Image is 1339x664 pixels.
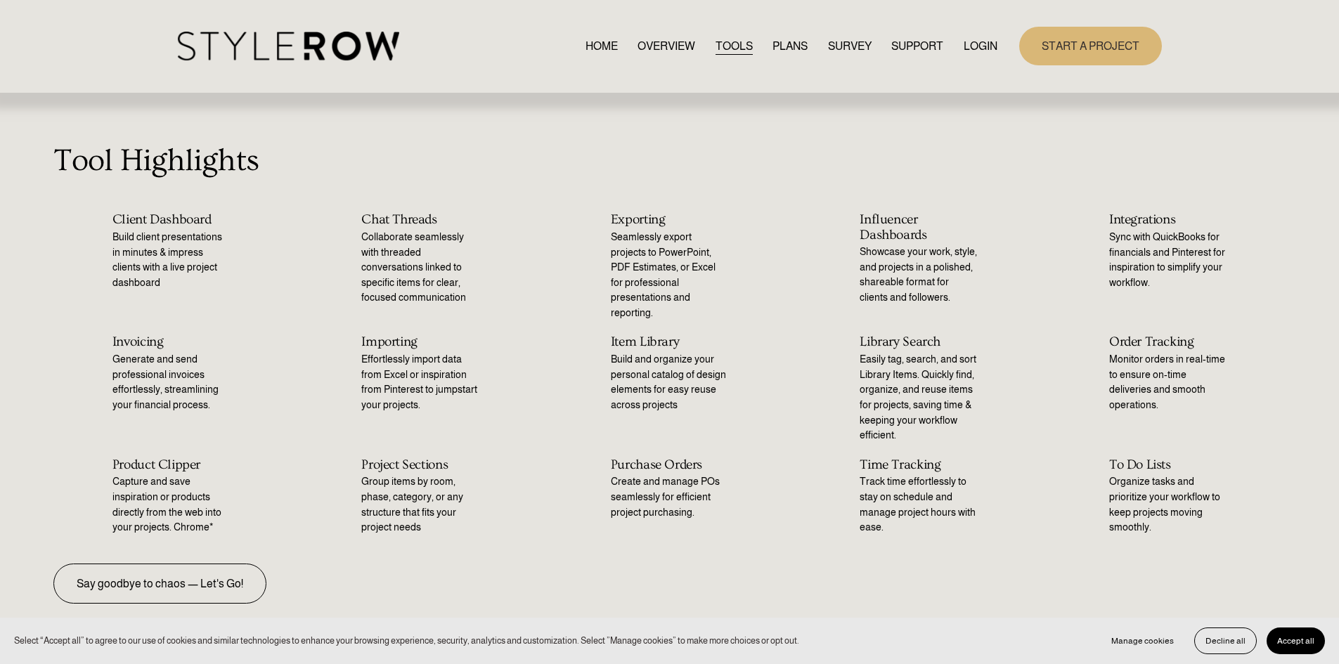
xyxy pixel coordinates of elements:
[586,37,618,56] a: HOME
[53,564,266,604] a: Say goodbye to chaos — Let's Go!
[1109,212,1227,227] h2: Integrations
[891,37,943,56] a: folder dropdown
[1277,636,1314,646] span: Accept all
[716,37,753,56] a: TOOLS
[1205,636,1246,646] span: Decline all
[53,137,1286,184] p: Tool Highlights
[611,334,728,349] h2: Item Library
[1109,230,1227,290] p: Sync with QuickBooks for financials and Pinterest for inspiration to simplify your workflow.
[964,37,997,56] a: LOGIN
[860,212,977,242] h2: Influencer Dashboards
[638,37,695,56] a: OVERVIEW
[361,474,479,535] p: Group items by room, phase, category, or any structure that fits your project needs
[860,352,977,443] p: Easily tag, search, and sort Library Items. Quickly find, organize, and reuse items for projects,...
[1101,627,1184,654] button: Manage cookies
[1194,627,1257,654] button: Decline all
[1109,474,1227,535] p: Organize tasks and prioritize your workflow to keep projects moving smoothly.
[112,212,230,227] h2: Client Dashboard
[860,474,977,535] p: Track time effortlessly to stay on schedule and manage project hours with ease.
[361,352,479,412] p: Effortlessly import data from Excel or inspiration from Pinterest to jumpstart your projects.
[14,634,799,647] p: Select “Accept all” to agree to our use of cookies and similar technologies to enhance your brows...
[112,334,230,349] h2: Invoicing
[860,334,977,349] h2: Library Search
[860,457,977,472] h2: Time Tracking
[178,32,399,60] img: StyleRow
[1109,352,1227,412] p: Monitor orders in real-time to ensure on-time deliveries and smooth operations.
[1109,457,1227,472] h2: To Do Lists
[361,212,479,227] h2: Chat Threads
[361,230,479,306] p: Collaborate seamlessly with threaded conversations linked to specific items for clear, focused co...
[1111,636,1174,646] span: Manage cookies
[112,457,230,472] h2: Product Clipper
[361,334,479,349] h2: Importing
[611,212,728,227] h2: Exporting
[112,474,230,535] p: Capture and save inspiration or products directly from the web into your projects. Chrome*
[112,230,230,290] p: Build client presentations in minutes & impress clients with a live project dashboard
[112,352,230,412] p: Generate and send professional invoices effortlessly, streamlining your financial process.
[611,230,728,321] p: Seamlessly export projects to PowerPoint, PDF Estimates, or Excel for professional presentations ...
[891,38,943,55] span: SUPPORT
[611,352,728,412] p: Build and organize your personal catalog of design elements for easy reuse across projects
[1019,27,1162,65] a: START A PROJECT
[828,37,872,56] a: SURVEY
[361,457,479,472] h2: Project Sections
[611,457,728,472] h2: Purchase Orders
[1267,627,1325,654] button: Accept all
[611,474,728,520] p: Create and manage POs seamlessly for efficient project purchasing.
[772,37,808,56] a: PLANS
[1109,334,1227,349] h2: Order Tracking
[860,245,977,305] p: Showcase your work, style, and projects in a polished, shareable format for clients and followers.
